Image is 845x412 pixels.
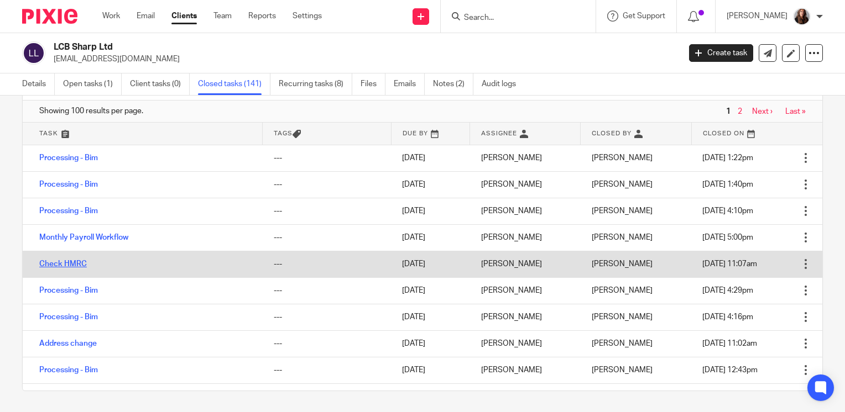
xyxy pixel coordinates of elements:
td: [PERSON_NAME] [470,304,581,330]
div: --- [274,258,380,270]
a: Email [137,10,155,22]
img: Pixie [22,9,77,24]
h2: LCB Sharp Ltd [54,41,549,53]
th: Tags [263,123,391,145]
div: --- [274,311,380,323]
div: --- [274,285,380,296]
span: [PERSON_NAME] [592,207,653,215]
a: Processing - Bim [39,207,98,215]
td: [DATE] [391,171,470,198]
div: --- [274,205,380,216]
a: Processing - Bim [39,181,98,188]
div: --- [274,152,380,163]
td: [PERSON_NAME] [470,171,581,198]
a: Monthly Payroll Workflow [39,234,128,241]
td: [PERSON_NAME] [470,277,581,304]
td: [DATE] [391,357,470,383]
a: Create task [689,44,753,62]
span: [DATE] 4:29pm [702,287,753,294]
span: [PERSON_NAME] [592,366,653,374]
div: --- [274,179,380,190]
a: Processing - Bim [39,154,98,162]
span: [DATE] 5:00pm [702,234,753,241]
a: Clients [171,10,197,22]
a: Last » [785,108,806,115]
div: --- [274,365,380,376]
td: [PERSON_NAME] [470,198,581,224]
td: [PERSON_NAME] [470,224,581,251]
span: 1 [723,105,733,118]
td: [DATE] [391,277,470,304]
td: [DATE] [391,251,470,277]
span: [PERSON_NAME] [592,154,653,162]
input: Search [463,13,562,23]
a: Processing - Bim [39,366,98,374]
td: [DATE] [391,383,470,410]
span: Get Support [623,12,665,20]
nav: pager [723,107,806,116]
td: [PERSON_NAME] [470,383,581,410]
a: Team [213,10,232,22]
a: 2 [738,108,742,115]
p: [EMAIL_ADDRESS][DOMAIN_NAME] [54,54,672,65]
img: IMG_0011.jpg [793,8,811,25]
a: Processing - Bim [39,287,98,294]
div: --- [274,232,380,243]
span: [DATE] 11:02am [702,340,757,347]
a: Notes (2) [433,73,473,95]
td: [DATE] [391,145,470,171]
a: Processing - Bim [39,313,98,321]
span: [PERSON_NAME] [592,260,653,268]
span: [PERSON_NAME] [592,340,653,347]
td: [PERSON_NAME] [470,251,581,277]
span: [DATE] 1:22pm [702,154,753,162]
a: Details [22,73,55,95]
span: [DATE] 12:43pm [702,366,758,374]
img: svg%3E [22,41,45,65]
a: Reports [248,10,276,22]
a: Work [102,10,120,22]
span: [PERSON_NAME] [592,313,653,321]
span: [DATE] 11:07am [702,260,757,268]
td: [DATE] [391,304,470,330]
a: Files [361,73,385,95]
td: [DATE] [391,198,470,224]
a: Client tasks (0) [130,73,190,95]
a: Next › [752,108,773,115]
span: [PERSON_NAME] [592,181,653,188]
p: [PERSON_NAME] [727,10,787,22]
a: Closed tasks (141) [198,73,270,95]
div: --- [274,338,380,349]
td: [PERSON_NAME] [470,145,581,171]
td: [DATE] [391,330,470,357]
td: [PERSON_NAME] [470,330,581,357]
a: Open tasks (1) [63,73,122,95]
span: [PERSON_NAME] [592,287,653,294]
a: Emails [394,73,425,95]
a: Address change [39,340,97,347]
span: [DATE] 1:40pm [702,181,753,188]
span: Showing 100 results per page. [39,105,143,117]
span: [DATE] 4:16pm [702,313,753,321]
span: [DATE] 4:10pm [702,207,753,215]
a: Check HMRC [39,260,87,268]
td: [DATE] [391,224,470,251]
a: Recurring tasks (8) [279,73,352,95]
a: Audit logs [482,73,524,95]
span: [PERSON_NAME] [592,234,653,241]
td: [PERSON_NAME] [470,357,581,383]
a: Settings [293,10,322,22]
